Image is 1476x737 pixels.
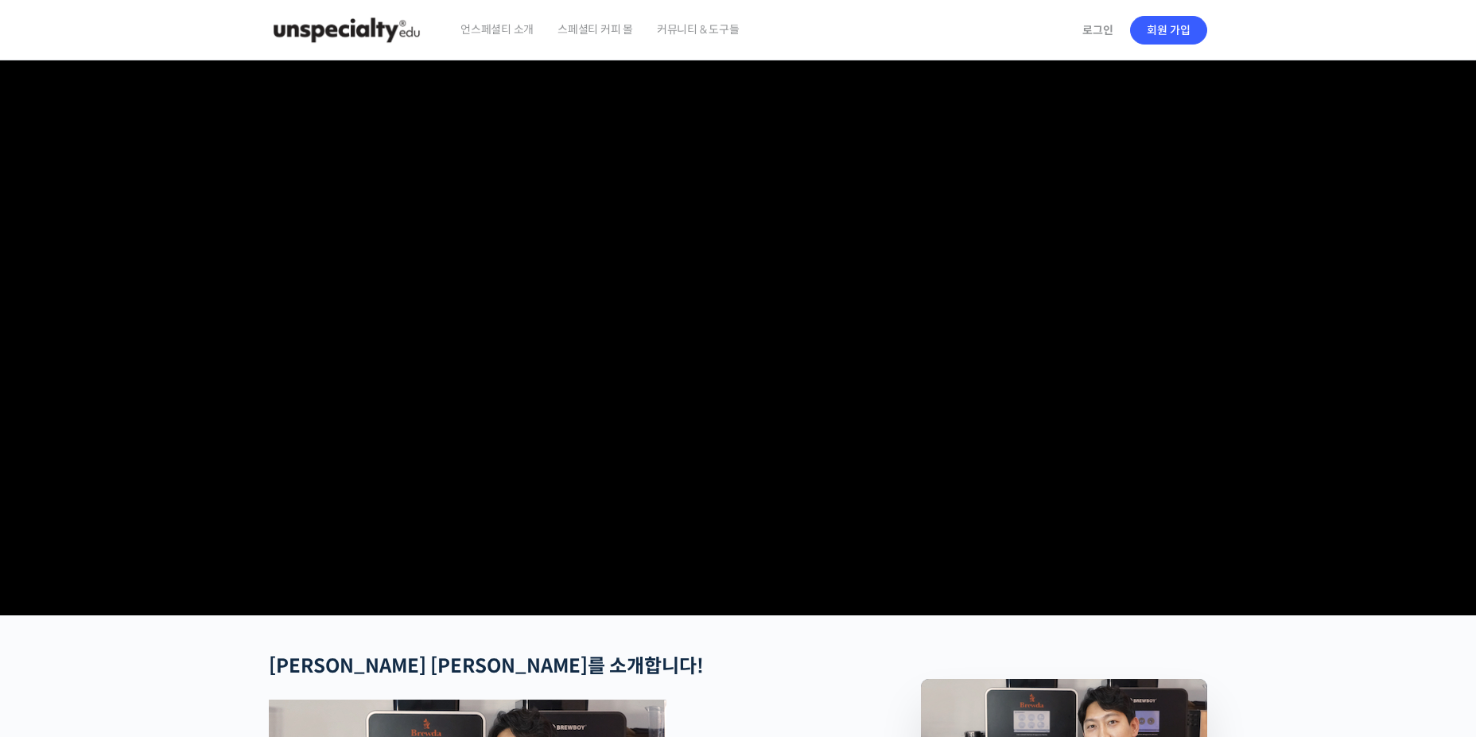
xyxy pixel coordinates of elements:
a: 회원 가입 [1130,16,1207,45]
h2: [PERSON_NAME] [PERSON_NAME]를 소개합니다! [269,655,837,678]
a: 로그인 [1073,12,1123,48]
